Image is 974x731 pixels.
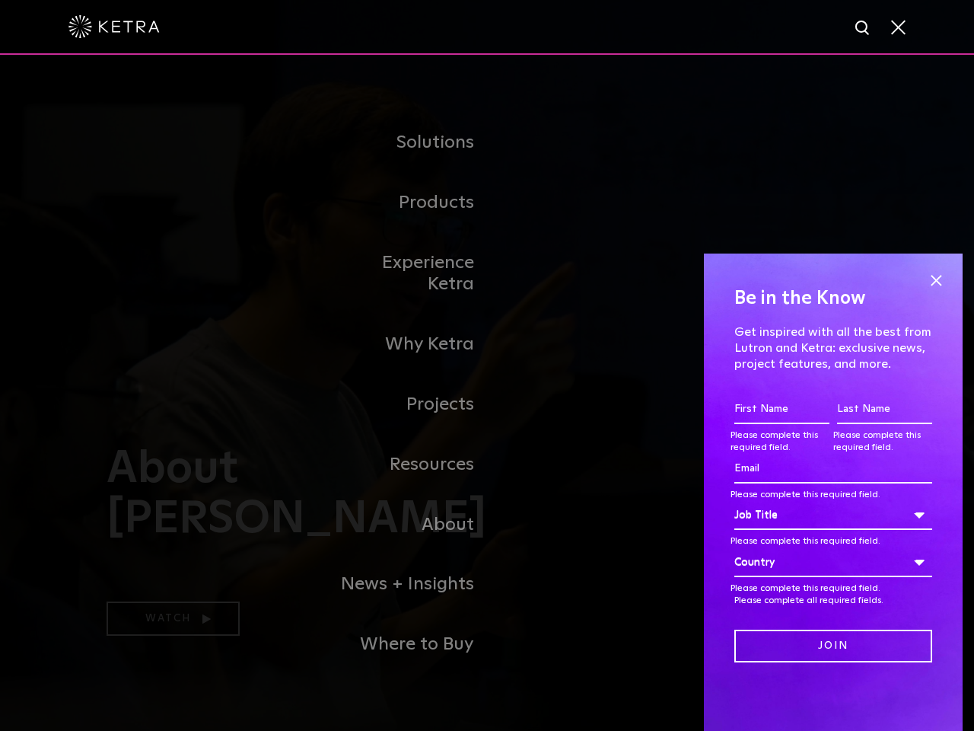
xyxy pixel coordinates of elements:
input: First Name [734,395,829,424]
img: ketra-logo-2019-white [68,15,160,38]
div: Country [734,548,932,577]
input: Join [734,630,932,662]
img: search icon [854,19,873,38]
a: Why Ketra [331,314,487,375]
h4: Be in the Know [734,284,932,313]
label: Please complete this required field. [730,537,880,546]
a: Experience Ketra [331,233,487,315]
input: Email [734,455,932,484]
label: Please complete this required field. [730,584,880,593]
a: Projects [331,375,487,435]
div: Navigation Menu [331,113,643,675]
label: Please complete all required fields. [734,596,883,605]
a: Where to Buy [331,614,487,675]
a: Solutions [331,113,487,173]
a: Products [331,173,487,233]
label: Please complete this required field. [730,431,818,452]
input: Last Name [837,395,932,424]
div: Job Title [734,501,932,530]
label: Please complete this required field. [730,490,880,500]
a: News + Insights [331,554,487,614]
label: Please complete this required field. [833,431,921,452]
a: About [331,495,487,555]
p: Get inspired with all the best from Lutron and Ketra: exclusive news, project features, and more. [734,325,932,372]
a: Resources [331,435,487,495]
